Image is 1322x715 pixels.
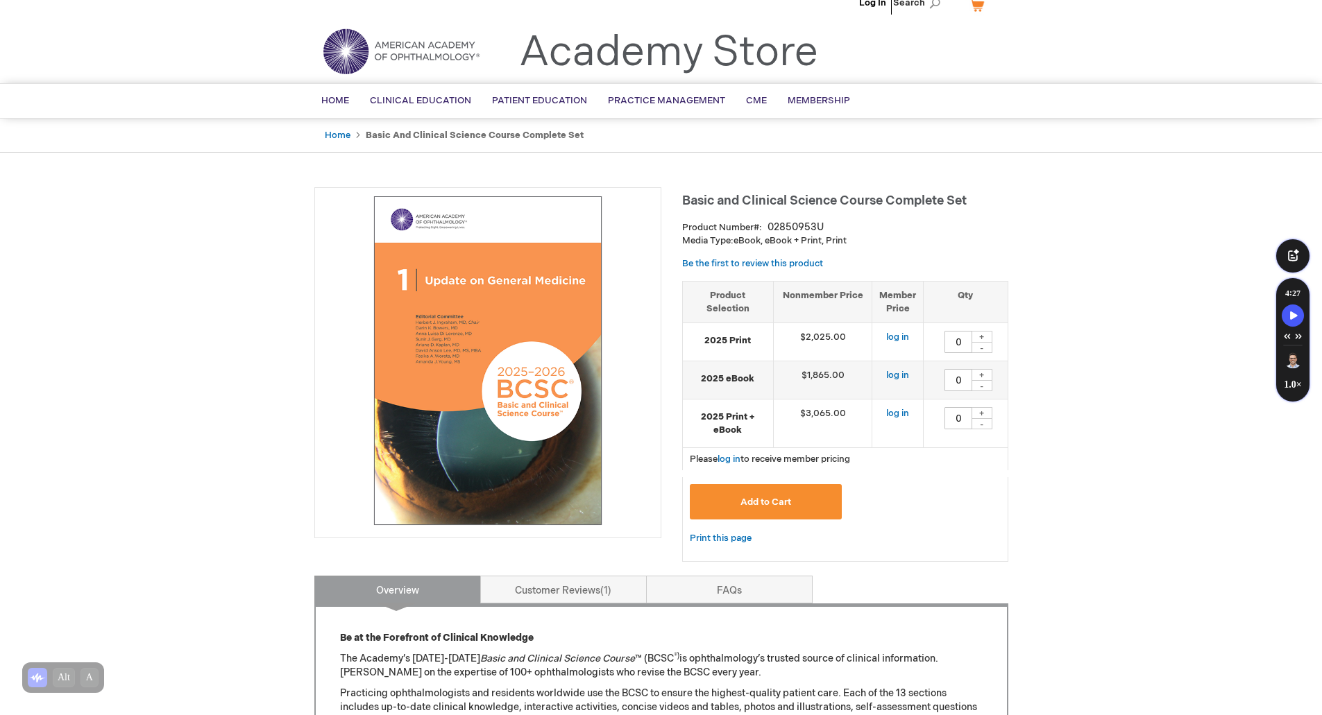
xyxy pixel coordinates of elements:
td: $1,865.00 [773,361,872,399]
a: Be the first to review this product [682,258,823,269]
div: 02850953U [768,221,824,234]
span: Please to receive member pricing [690,454,850,465]
input: Qty [944,407,972,429]
em: Basic and Clinical Science Course [480,653,635,664]
div: + [972,331,992,343]
strong: Be at the Forefront of Clinical Knowledge [340,632,534,644]
span: Basic and Clinical Science Course Complete Set [682,193,967,208]
div: - [972,380,992,391]
span: 1 [600,585,611,596]
a: Customer Reviews1 [480,576,647,603]
td: $3,065.00 [773,399,872,448]
th: Product Selection [683,281,774,322]
a: Print this page [690,530,752,547]
a: Overview [314,576,481,603]
a: log in [718,454,740,465]
p: The Academy’s [DATE]-[DATE] ™ (BCSC is ophthalmology’s trusted source of clinical information. [P... [340,652,983,680]
sup: ®) [674,652,679,660]
span: CME [746,95,767,106]
div: - [972,342,992,353]
p: eBook, eBook + Print, Print [682,234,1008,248]
img: Basic and Clinical Science Course Complete Set [322,195,654,526]
strong: 2025 eBook [690,372,766,386]
strong: 2025 Print + eBook [690,411,766,436]
div: + [972,407,992,419]
div: - [972,418,992,429]
span: Patient Education [492,95,587,106]
button: Add to Cart [690,484,842,519]
span: Membership [788,95,850,106]
strong: Basic and Clinical Science Course Complete Set [366,130,584,141]
strong: Product Number [682,222,762,233]
a: log in [886,331,909,343]
strong: 2025 Print [690,334,766,347]
input: Qty [944,369,972,391]
input: Qty [944,331,972,353]
th: Nonmember Price [773,281,872,322]
th: Member Price [872,281,924,322]
a: Home [325,130,350,141]
th: Qty [924,281,1008,322]
span: Home [321,95,349,106]
a: log in [886,408,909,419]
span: Clinical Education [370,95,471,106]
a: log in [886,370,909,381]
strong: Media Type: [682,235,734,246]
a: FAQs [646,576,813,603]
div: + [972,369,992,381]
a: Academy Store [519,28,818,78]
td: $2,025.00 [773,323,872,361]
span: Add to Cart [740,497,791,508]
span: Practice Management [608,95,725,106]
